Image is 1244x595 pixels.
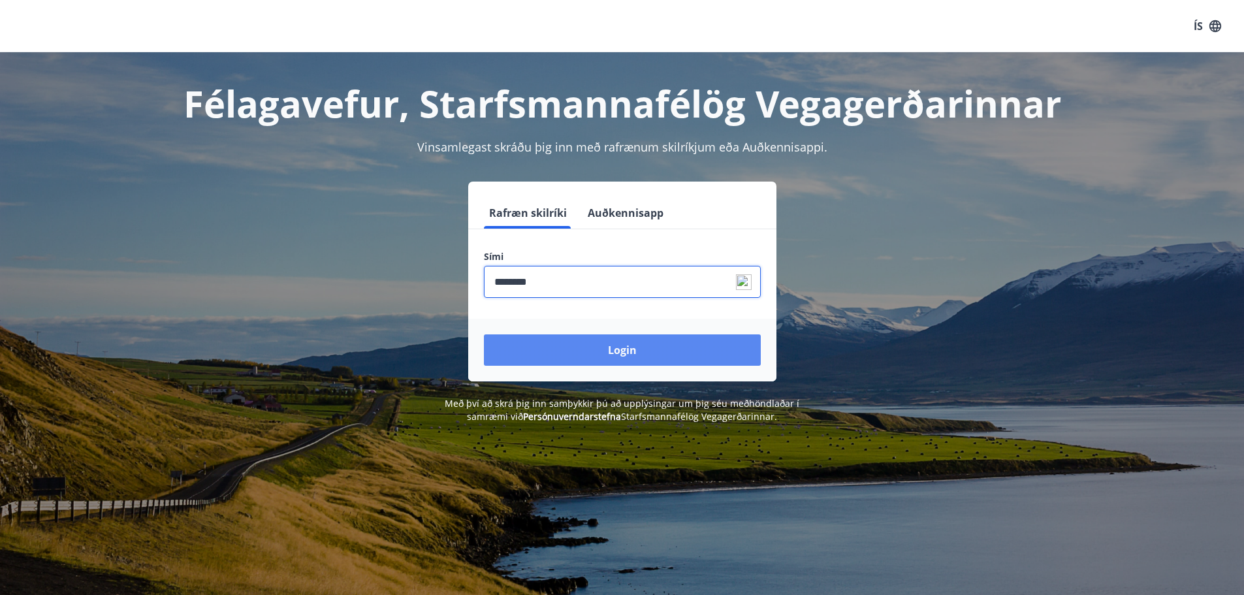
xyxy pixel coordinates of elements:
[484,250,761,263] label: Sími
[1187,14,1228,38] button: ÍS
[484,334,761,366] button: Login
[445,397,799,423] span: Með því að skrá þig inn samþykkir þú að upplýsingar um þig séu meðhöndlaðar í samræmi við Starfsm...
[484,197,572,229] button: Rafræn skilríki
[168,78,1077,128] h1: Félagavefur, Starfsmannafélög Vegagerðarinnar
[736,274,752,290] img: npw-badge-icon-locked.svg
[582,197,669,229] button: Auðkennisapp
[417,139,827,155] span: Vinsamlegast skráðu þig inn með rafrænum skilríkjum eða Auðkennisappi.
[523,410,621,423] a: Persónuverndarstefna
